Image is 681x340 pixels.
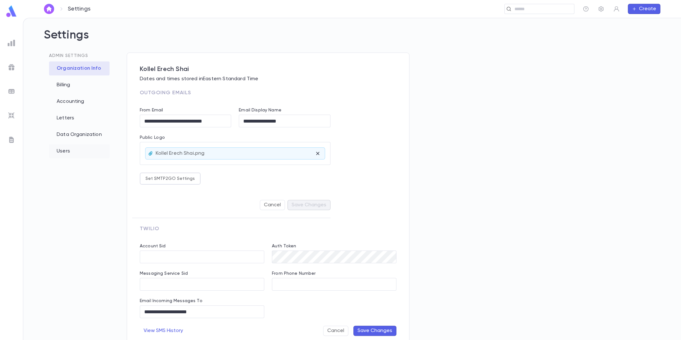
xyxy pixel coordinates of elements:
button: Create [628,4,660,14]
img: letters_grey.7941b92b52307dd3b8a917253454ce1c.svg [8,136,15,144]
p: Public Logo [140,135,330,142]
div: Organization Info [49,61,110,75]
button: Cancel [323,326,348,336]
label: From Email [140,108,163,113]
label: Account Sid [140,244,166,249]
p: Kollel Erech Shai.png [156,150,204,157]
div: Accounting [49,95,110,109]
label: Messaging Service Sid [140,271,188,276]
div: Billing [49,78,110,92]
p: Dates and times stored in Eastern Standard Time [140,76,396,82]
h2: Settings [44,28,660,53]
button: Save Changes [353,326,396,336]
div: Letters [49,111,110,125]
div: Users [49,144,110,158]
img: campaigns_grey.99e729a5f7ee94e3726e6486bddda8f1.svg [8,63,15,71]
img: imports_grey.530a8a0e642e233f2baf0ef88e8c9fcb.svg [8,112,15,119]
img: reports_grey.c525e4749d1bce6a11f5fe2a8de1b229.svg [8,39,15,47]
img: home_white.a664292cf8c1dea59945f0da9f25487c.svg [45,6,53,11]
span: Admin Settings [49,53,88,58]
label: Email Incoming Messages To [140,298,202,303]
label: Auth Token [272,244,296,249]
span: Twilio [140,226,159,231]
button: View SMS History [140,326,187,336]
label: From Phone Number [272,271,316,276]
p: Settings [68,5,90,12]
img: batches_grey.339ca447c9d9533ef1741baa751efc33.svg [8,88,15,95]
div: Data Organization [49,128,110,142]
span: Kollel Erech Shai [140,66,396,73]
label: Email Display Name [239,108,281,113]
button: Set SMTP2GO Settings [140,173,201,185]
img: logo [5,5,18,18]
button: Cancel [260,200,285,210]
span: Outgoing Emails [140,90,191,96]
